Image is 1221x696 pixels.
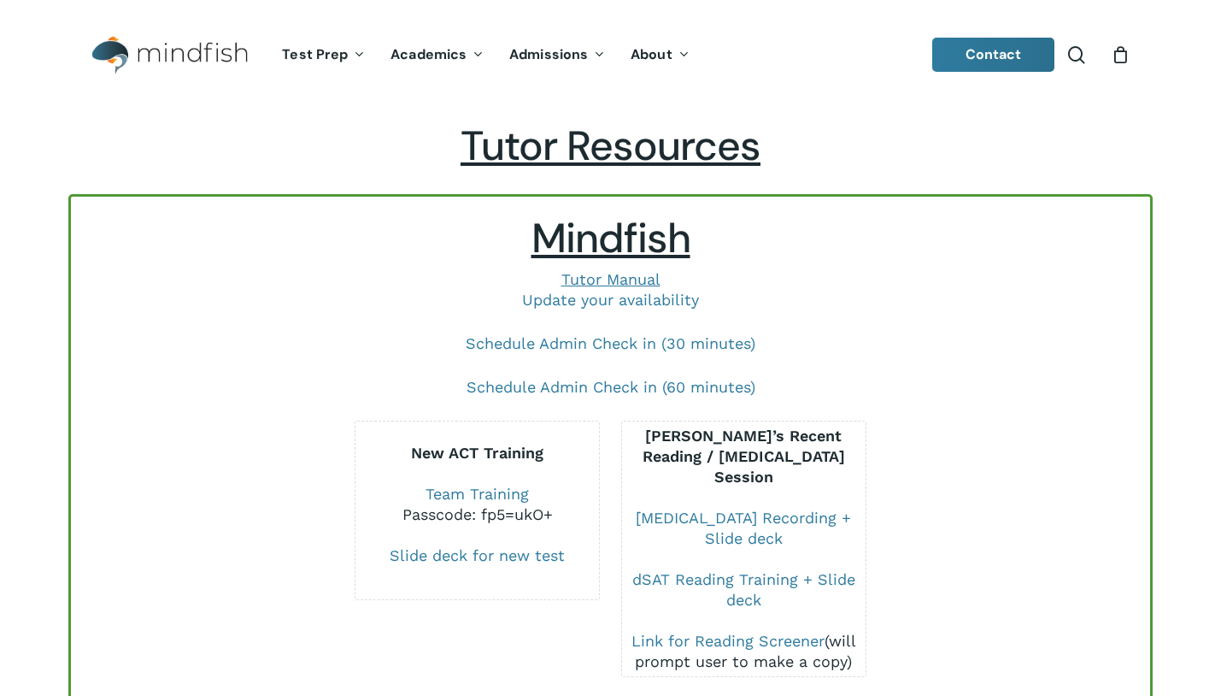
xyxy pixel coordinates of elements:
[461,119,760,173] span: Tutor Resources
[932,38,1055,72] a: Contact
[269,48,378,62] a: Test Prep
[355,504,599,525] div: Passcode: fp5=ukO+
[378,48,496,62] a: Academics
[631,632,825,650] a: Link for Reading Screener
[632,570,855,609] a: dSAT Reading Training + Slide deck
[496,48,618,62] a: Admissions
[466,334,755,352] a: Schedule Admin Check in (30 minutes)
[390,45,467,63] span: Academics
[282,45,348,63] span: Test Prep
[622,631,866,672] div: (will prompt user to make a copy)
[269,23,701,87] nav: Main Menu
[411,444,543,462] b: New ACT Training
[561,270,660,288] a: Tutor Manual
[531,211,690,265] span: Mindfish
[636,509,851,547] a: [MEDICAL_DATA] Recording + Slide deck
[966,45,1022,63] span: Contact
[426,485,529,503] a: Team Training
[643,427,845,486] b: [PERSON_NAME]’s Recent Reading / [MEDICAL_DATA] Session
[390,546,565,564] a: Slide deck for new test
[631,45,672,63] span: About
[522,291,699,309] a: Update your availability
[509,45,588,63] span: Admissions
[68,23,1153,87] header: Main Menu
[618,48,702,62] a: About
[467,378,755,396] a: Schedule Admin Check in (60 minutes)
